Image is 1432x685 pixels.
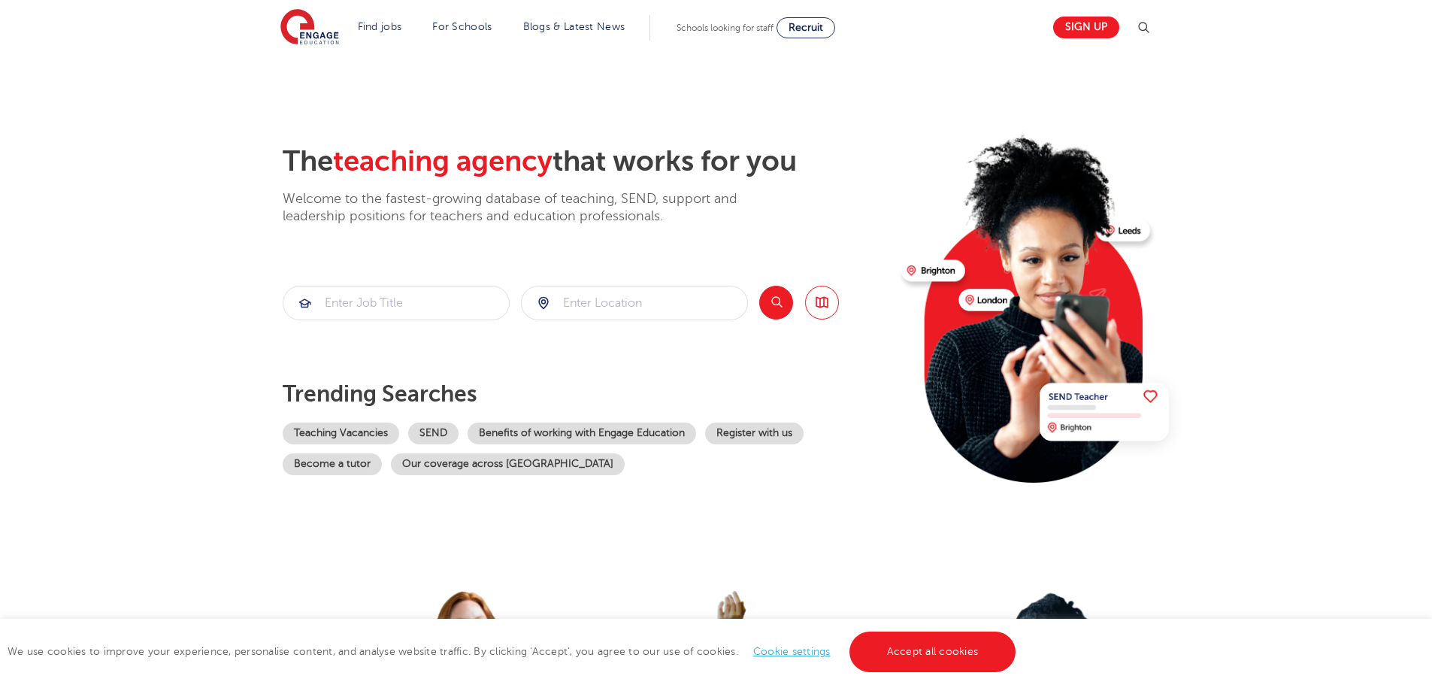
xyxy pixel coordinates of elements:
[777,17,835,38] a: Recruit
[432,21,492,32] a: For Schools
[283,423,399,444] a: Teaching Vacancies
[358,21,402,32] a: Find jobs
[705,423,804,444] a: Register with us
[789,22,823,33] span: Recruit
[468,423,696,444] a: Benefits of working with Engage Education
[283,286,510,320] div: Submit
[521,286,748,320] div: Submit
[280,9,339,47] img: Engage Education
[523,21,625,32] a: Blogs & Latest News
[753,646,831,657] a: Cookie settings
[283,144,889,179] h2: The that works for you
[283,380,889,408] p: Trending searches
[283,453,382,475] a: Become a tutor
[283,190,779,226] p: Welcome to the fastest-growing database of teaching, SEND, support and leadership positions for t...
[408,423,459,444] a: SEND
[759,286,793,320] button: Search
[849,632,1016,672] a: Accept all cookies
[522,286,747,320] input: Submit
[8,646,1019,657] span: We use cookies to improve your experience, personalise content, and analyse website traffic. By c...
[677,23,774,33] span: Schools looking for staff
[1053,17,1119,38] a: Sign up
[333,145,553,177] span: teaching agency
[283,286,509,320] input: Submit
[391,453,625,475] a: Our coverage across [GEOGRAPHIC_DATA]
